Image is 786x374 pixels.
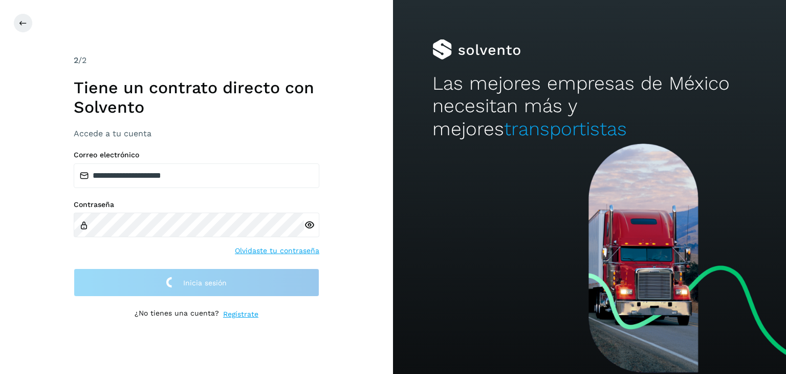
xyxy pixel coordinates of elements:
a: Olvidaste tu contraseña [235,245,319,256]
label: Contraseña [74,200,319,209]
h2: Las mejores empresas de México necesitan más y mejores [432,72,747,140]
span: 2 [74,55,78,65]
h3: Accede a tu cuenta [74,129,319,138]
div: /2 [74,54,319,67]
span: Inicia sesión [183,279,227,286]
p: ¿No tienes una cuenta? [135,309,219,320]
h1: Tiene un contrato directo con Solvento [74,78,319,117]
a: Regístrate [223,309,258,320]
button: Inicia sesión [74,268,319,297]
label: Correo electrónico [74,151,319,159]
span: transportistas [504,118,627,140]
